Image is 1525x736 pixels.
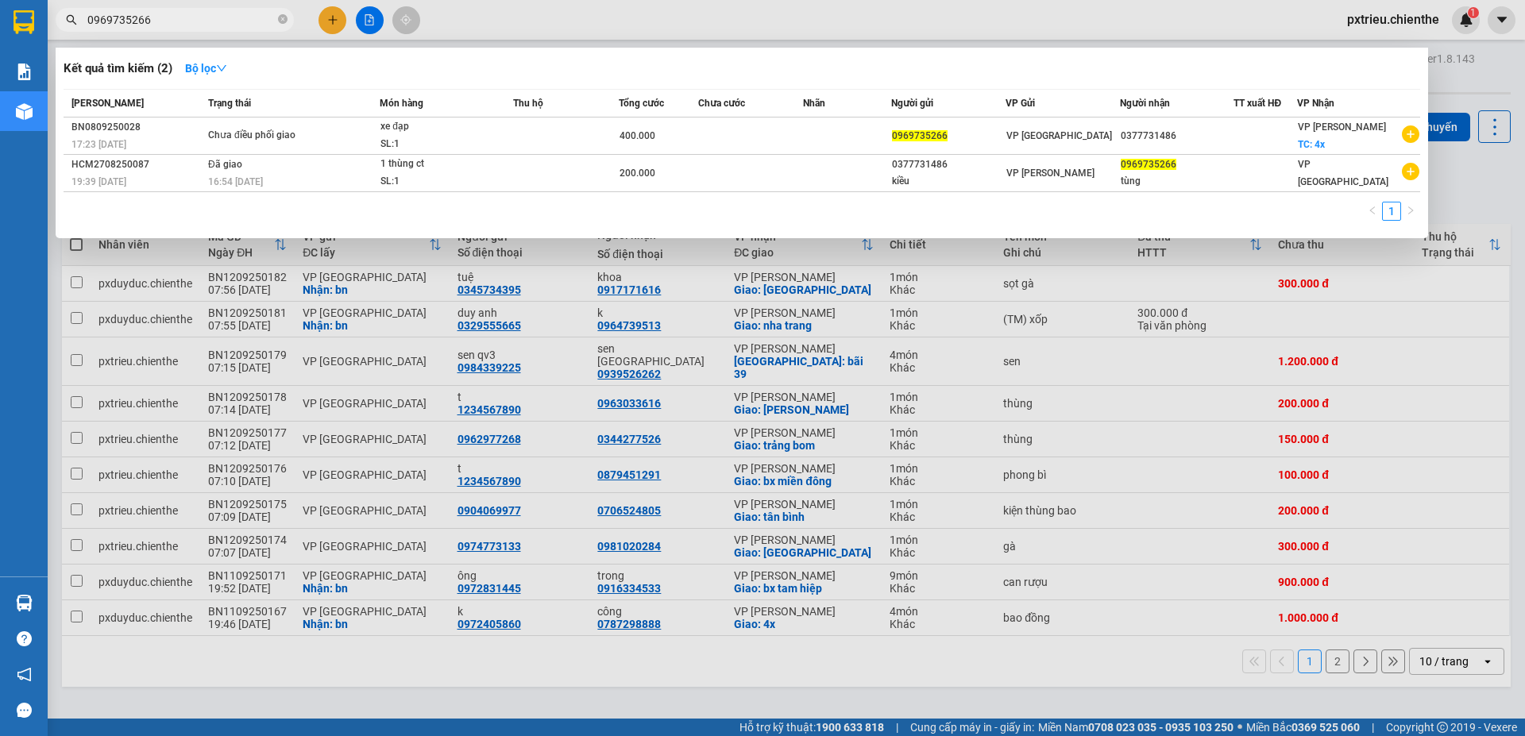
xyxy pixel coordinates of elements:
[892,173,1005,190] div: kiều
[892,130,948,141] span: 0969735266
[1298,121,1386,133] span: VP [PERSON_NAME]
[66,14,77,25] span: search
[1363,202,1382,221] button: left
[1406,206,1415,215] span: right
[16,103,33,120] img: warehouse-icon
[71,176,126,187] span: 19:39 [DATE]
[71,156,203,173] div: HCM2708250087
[278,13,288,28] span: close-circle
[380,118,500,136] div: xe đạp
[619,98,664,109] span: Tổng cước
[71,139,126,150] span: 17:23 [DATE]
[1363,202,1382,221] li: Previous Page
[513,98,543,109] span: Thu hộ
[1297,98,1334,109] span: VP Nhận
[1401,202,1420,221] li: Next Page
[14,10,34,34] img: logo-vxr
[380,173,500,191] div: SL: 1
[17,631,32,646] span: question-circle
[892,156,1005,173] div: 0377731486
[208,98,251,109] span: Trạng thái
[278,14,288,24] span: close-circle
[87,11,275,29] input: Tìm tên, số ĐT hoặc mã đơn
[620,130,655,141] span: 400.000
[172,56,240,81] button: Bộ lọcdown
[620,168,655,179] span: 200.000
[1383,202,1400,220] a: 1
[216,63,227,74] span: down
[16,64,33,80] img: solution-icon
[71,98,144,109] span: [PERSON_NAME]
[1401,202,1420,221] button: right
[698,98,745,109] span: Chưa cước
[64,60,172,77] h3: Kết quả tìm kiếm ( 2 )
[803,98,825,109] span: Nhãn
[17,667,32,682] span: notification
[1006,98,1035,109] span: VP Gửi
[185,62,227,75] strong: Bộ lọc
[380,156,500,173] div: 1 thùng ct
[1006,130,1112,141] span: VP [GEOGRAPHIC_DATA]
[16,595,33,611] img: warehouse-icon
[1121,128,1234,145] div: 0377731486
[891,98,933,109] span: Người gửi
[71,119,203,136] div: BN0809250028
[1298,139,1325,150] span: TC: 4x
[1402,163,1419,180] span: plus-circle
[1298,159,1388,187] span: VP [GEOGRAPHIC_DATA]
[1382,202,1401,221] li: 1
[1121,173,1234,190] div: tùng
[1402,125,1419,143] span: plus-circle
[380,98,423,109] span: Món hàng
[208,127,327,145] div: Chưa điều phối giao
[1121,159,1176,170] span: 0969735266
[208,176,263,187] span: 16:54 [DATE]
[1120,98,1170,109] span: Người nhận
[1006,168,1095,179] span: VP [PERSON_NAME]
[1368,206,1377,215] span: left
[380,136,500,153] div: SL: 1
[208,159,242,170] span: Đã giao
[1234,98,1281,109] span: TT xuất HĐ
[17,703,32,718] span: message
